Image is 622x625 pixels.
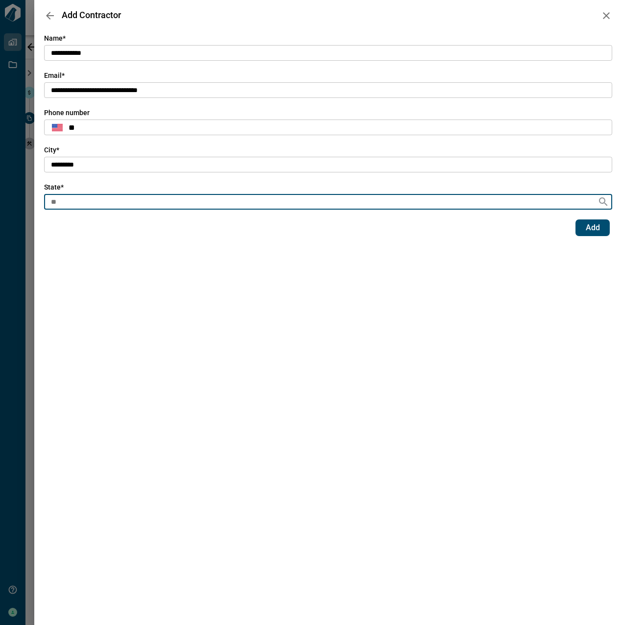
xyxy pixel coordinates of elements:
span: Name * [44,33,66,43]
span: Phone number [44,108,90,118]
button: Select country [50,120,65,135]
span: City * [44,145,59,155]
span: State * [44,182,64,192]
span: Add [586,223,600,233]
button: Add [575,219,610,236]
span: Add Contractor [60,10,121,20]
span: Email * [44,71,65,80]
